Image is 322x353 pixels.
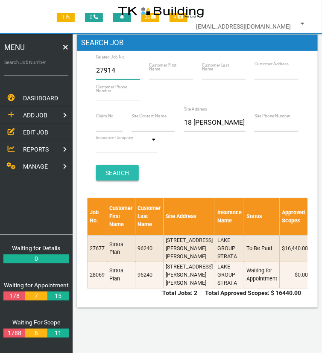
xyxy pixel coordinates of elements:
[192,10,312,44] a: [EMAIL_ADDRESS][DOMAIN_NAME]arrow_drop_down
[47,329,69,338] a: 11
[202,63,241,71] label: Customer Last Name
[135,198,164,236] th: Customer Last Name
[23,95,58,102] span: DASHBOARD
[164,198,215,236] th: Site Address
[23,129,48,136] span: EDIT JOB
[25,292,47,300] a: 7
[25,329,47,338] a: 6
[23,112,47,119] span: ADD JOB
[77,35,318,51] h1: Search Job
[244,262,280,288] td: Waiting for Appointment
[4,42,25,53] span: MENU
[4,59,56,66] label: Search Job Number
[3,329,25,338] a: 1788
[4,282,69,289] a: Waiting for Appointment
[96,55,126,59] label: Related Job No.
[164,262,215,288] td: [STREET_ADDRESS][PERSON_NAME][PERSON_NAME]
[135,262,164,288] td: 96240
[282,245,308,253] span: $16,440.00
[3,292,25,300] a: 178
[297,10,307,37] i: arrow_drop_down
[205,289,301,296] b: Total Approved Scopes: $ 16440.00
[295,271,308,279] span: $0.00
[107,198,135,236] th: Customer First Name
[107,262,135,288] td: Strata Plan
[215,198,244,236] th: Insurance Name
[215,236,244,262] td: LAKE GROUP STRATA
[118,5,205,19] img: s3file
[88,236,107,262] td: 27677
[57,13,75,22] span: 1
[184,107,207,111] label: Site Address
[3,254,69,263] a: 0
[96,165,139,181] input: Search
[149,63,188,71] label: Customer First Name
[47,292,69,300] a: 15
[135,236,164,262] td: 96240
[88,262,107,288] td: 28069
[96,85,135,93] label: Customer Phone Number
[85,13,103,22] span: 0
[255,114,290,119] label: Site Phone Number
[255,62,289,67] label: Customer Address
[215,262,244,288] td: LAKE GROUP STRATA
[96,114,114,119] label: Claim No.
[23,163,48,170] span: MANAGE
[88,198,107,236] th: Job No.
[244,198,280,236] th: Status
[164,236,215,262] td: [STREET_ADDRESS][PERSON_NAME][PERSON_NAME]
[12,245,61,251] a: Waiting for Details
[12,319,60,326] a: Waiting For Scope
[23,146,49,153] span: REPORTS
[132,114,167,119] label: Site Contact Name
[162,289,197,296] b: Total Jobs: 2
[280,198,310,236] th: Approved Scopes
[107,236,135,262] td: Strata Plan
[244,236,280,262] td: To Be Paid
